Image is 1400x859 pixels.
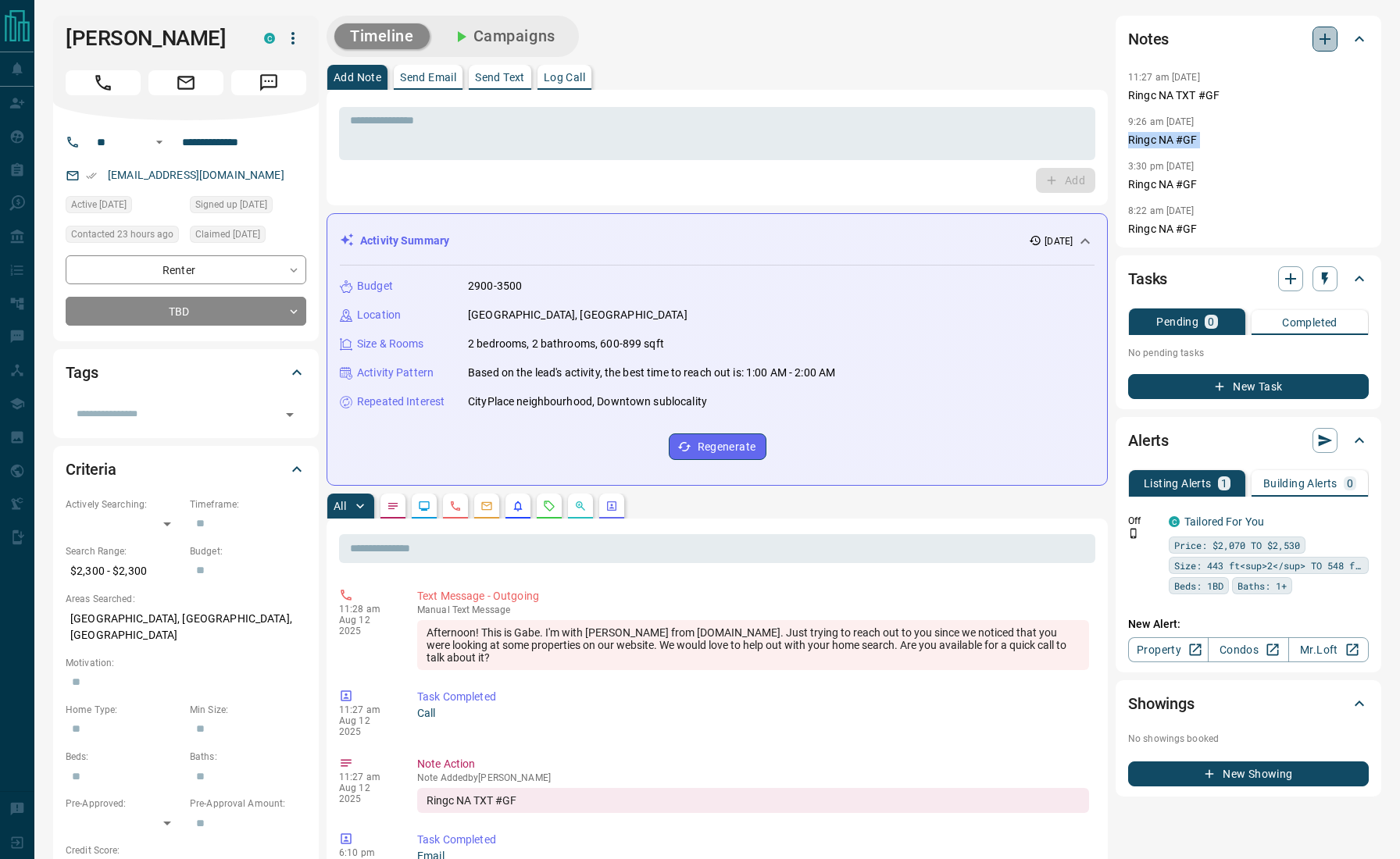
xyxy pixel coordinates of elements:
[1347,478,1353,489] p: 0
[1128,514,1159,528] p: Off
[264,33,275,44] div: condos.ca
[1156,316,1198,327] p: Pending
[1263,478,1337,489] p: Building Alerts
[357,365,434,381] p: Activity Pattern
[468,278,522,294] p: 2900-3500
[544,72,585,83] p: Log Call
[605,500,618,512] svg: Agent Actions
[66,196,182,218] div: Tue Aug 05 2025
[339,772,394,782] p: 11:27 am
[66,226,182,248] div: Tue Aug 12 2025
[1128,732,1369,746] p: No showings booked
[357,336,424,352] p: Size & Rooms
[1128,87,1369,104] p: Ringc NA TXT #GF
[1128,341,1369,365] p: No pending tasks
[417,588,1089,604] p: Text Message - Outgoing
[468,336,664,352] p: 2 bedrooms, 2 bathrooms, 600-899 sqft
[334,23,430,49] button: Timeline
[1208,637,1288,662] a: Condos
[417,620,1089,670] div: Afternoon! This is Gabe. I'm with [PERSON_NAME] from [DOMAIN_NAME]. Just trying to reach out to y...
[1045,234,1073,248] p: [DATE]
[71,197,127,212] span: Active [DATE]
[339,615,394,636] p: Aug 12 2025
[66,297,306,326] div: TBD
[1237,578,1287,593] span: Baths: 1+
[66,26,241,51] h1: [PERSON_NAME]
[279,404,301,426] button: Open
[231,70,306,95] span: Message
[66,451,306,488] div: Criteria
[1128,116,1195,127] p: 9:26 am [DATE]
[148,70,223,95] span: Email
[400,72,456,83] p: Send Email
[1128,428,1169,453] h2: Alerts
[66,797,182,811] p: Pre-Approved:
[1128,161,1195,172] p: 3:30 pm [DATE]
[357,307,401,323] p: Location
[1128,691,1195,716] h2: Showings
[418,500,430,512] svg: Lead Browsing Activity
[480,500,493,512] svg: Emails
[1208,316,1214,327] p: 0
[1128,176,1369,193] p: Ringc NA #GF
[86,170,97,181] svg: Email Verified
[1128,266,1167,291] h2: Tasks
[1128,260,1369,298] div: Tasks
[71,226,173,242] span: Contacted 23 hours ago
[190,497,306,511] p: Timeframe:
[66,750,182,764] p: Beds:
[1184,515,1264,528] a: Tailored For You
[1128,637,1209,662] a: Property
[66,354,306,391] div: Tags
[1128,616,1369,633] p: New Alert:
[66,255,306,284] div: Renter
[669,433,766,460] button: Regenerate
[66,843,306,857] p: Credit Score:
[475,72,525,83] p: Send Text
[417,689,1089,705] p: Task Completed
[1174,578,1223,593] span: Beds: 1BD
[417,705,1089,722] p: Call
[190,544,306,558] p: Budget:
[1128,422,1369,459] div: Alerts
[150,133,169,151] button: Open
[339,604,394,615] p: 11:28 am
[436,23,571,49] button: Campaigns
[1128,685,1369,722] div: Showings
[1128,27,1169,52] h2: Notes
[417,788,1089,813] div: Ringc NA TXT #GF
[417,756,1089,772] p: Note Action
[1128,374,1369,399] button: New Task
[1144,478,1212,489] p: Listing Alerts
[66,360,98,385] h2: Tags
[360,233,449,249] p: Activity Summary
[387,500,399,512] svg: Notes
[339,847,394,858] p: 6:10 pm
[543,500,555,512] svg: Requests
[357,394,445,410] p: Repeated Interest
[1288,637,1369,662] a: Mr.Loft
[66,497,182,511] p: Actively Searching:
[334,501,346,511] p: All
[1128,72,1200,83] p: 11:27 am [DATE]
[66,544,182,558] p: Search Range:
[66,457,116,482] h2: Criteria
[190,196,306,218] div: Mon Aug 04 2025
[417,604,450,615] span: manual
[339,782,394,804] p: Aug 12 2025
[339,715,394,737] p: Aug 12 2025
[1174,558,1363,573] span: Size: 443 ft<sup>2</sup> TO 548 ft<sup>2</sup>
[449,500,462,512] svg: Calls
[66,558,182,584] p: $2,300 - $2,300
[195,197,267,212] span: Signed up [DATE]
[1128,761,1369,786] button: New Showing
[190,703,306,717] p: Min Size:
[66,592,306,606] p: Areas Searched:
[108,169,284,181] a: [EMAIL_ADDRESS][DOMAIN_NAME]
[357,278,393,294] p: Budget
[1174,537,1300,553] span: Price: $2,070 TO $2,530
[340,226,1095,255] div: Activity Summary[DATE]
[468,394,707,410] p: CityPlace neighbourhood, Downtown sublocality
[66,606,306,648] p: [GEOGRAPHIC_DATA], [GEOGRAPHIC_DATA], [GEOGRAPHIC_DATA]
[1221,478,1227,489] p: 1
